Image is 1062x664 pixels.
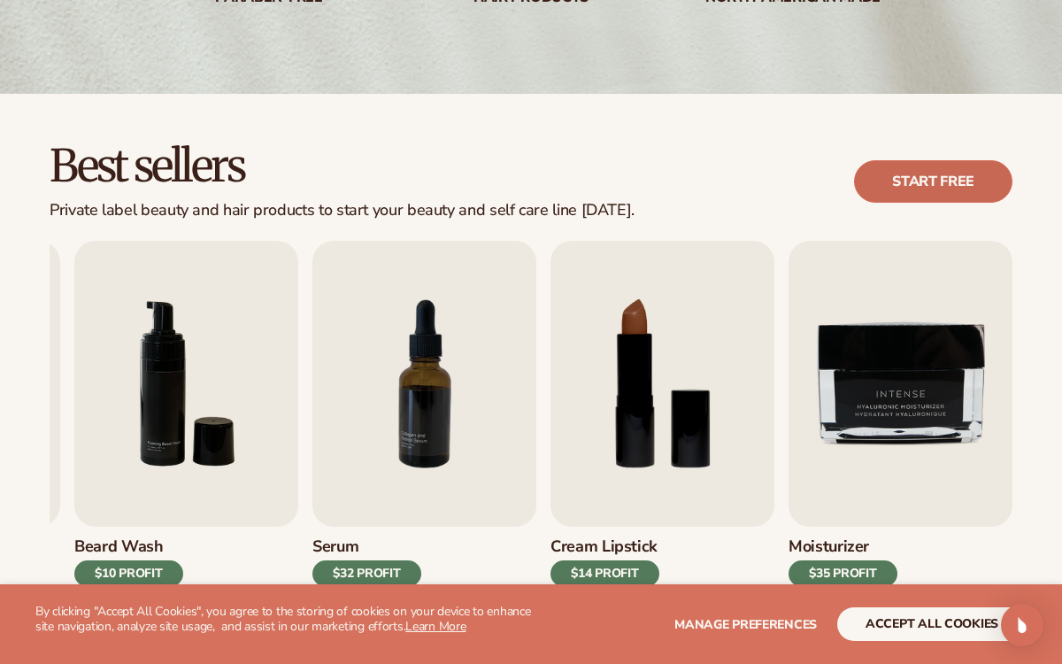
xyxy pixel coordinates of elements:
[550,537,659,557] h3: Cream Lipstick
[74,537,183,557] h3: Beard Wash
[789,537,897,557] h3: Moisturizer
[312,241,536,612] a: 7 / 9
[50,143,635,190] h2: Best sellers
[550,560,659,587] div: $14 PROFIT
[312,537,421,557] h3: Serum
[312,560,421,587] div: $32 PROFIT
[50,201,635,220] div: Private label beauty and hair products to start your beauty and self care line [DATE].
[674,607,817,641] button: Manage preferences
[789,241,1012,612] a: 9 / 9
[1001,604,1043,646] div: Open Intercom Messenger
[854,160,1012,203] a: Start free
[74,560,183,587] div: $10 PROFIT
[674,616,817,633] span: Manage preferences
[35,605,531,635] p: By clicking "Accept All Cookies", you agree to the storing of cookies on your device to enhance s...
[550,241,774,612] a: 8 / 9
[74,241,298,612] a: 6 / 9
[405,618,466,635] a: Learn More
[789,560,897,587] div: $35 PROFIT
[837,607,1027,641] button: accept all cookies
